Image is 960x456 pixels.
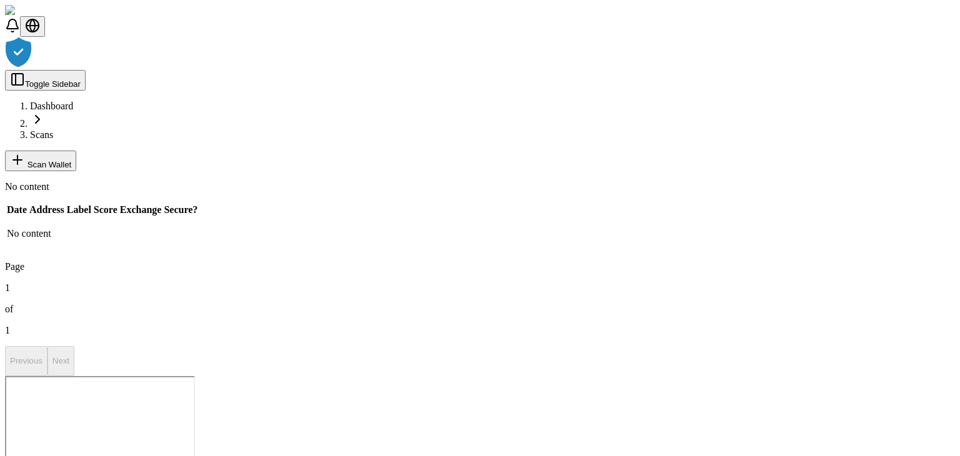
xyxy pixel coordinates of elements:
button: Previous [5,346,47,376]
span: Scan Wallet [27,160,72,169]
p: 1 [5,325,955,336]
a: Dashboard [30,101,73,111]
p: Previous [10,356,42,365]
button: Toggle Sidebar [5,70,86,91]
th: Secure? [163,204,198,216]
th: Label [66,204,92,216]
img: ShieldPay Logo [5,5,79,16]
p: No content [7,228,200,239]
span: Toggle Sidebar [25,79,81,89]
button: Next [47,346,74,376]
p: 1 [5,282,955,294]
p: Next [52,356,69,365]
th: Address [29,204,65,216]
th: Score [93,204,118,216]
p: Page [5,261,955,272]
p: of [5,304,955,315]
th: Date [6,204,27,216]
p: No content [5,181,955,192]
a: Scans [30,129,53,140]
nav: breadcrumb [5,101,955,141]
button: Scan Wallet [5,151,76,171]
th: Exchange [119,204,162,216]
